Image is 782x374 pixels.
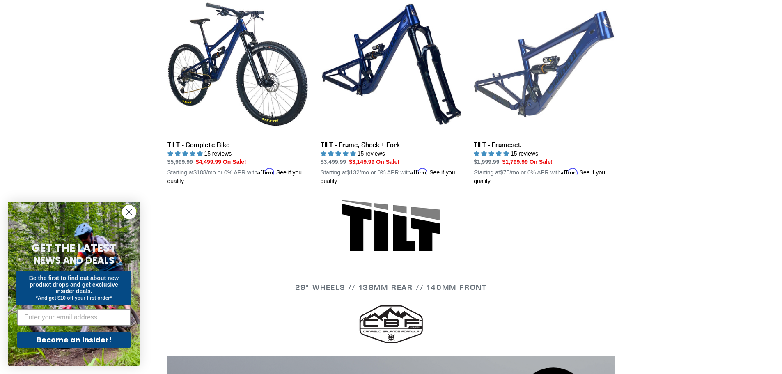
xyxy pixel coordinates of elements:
button: Close dialog [122,205,136,219]
button: Become an Insider! [17,332,131,348]
input: Enter your email address [17,309,131,326]
span: NEWS AND DEALS [34,254,115,267]
span: Be the first to find out about new product drops and get exclusive insider deals. [29,275,119,294]
span: GET THE LATEST [32,241,116,255]
span: *And get $10 off your first order* [36,295,112,301]
span: 29" WHEELS // 138mm REAR // 140mm FRONT [295,282,487,292]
